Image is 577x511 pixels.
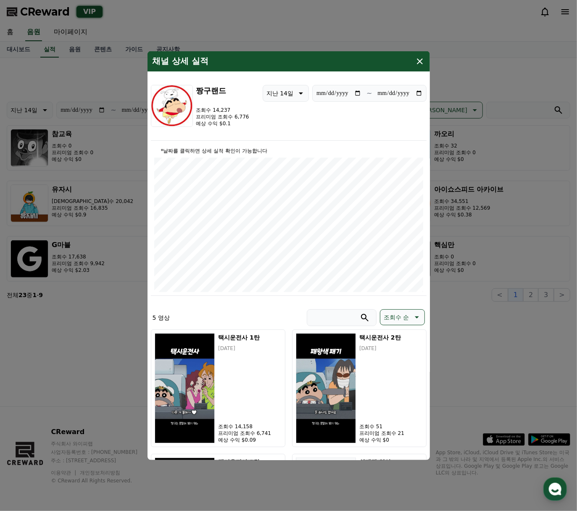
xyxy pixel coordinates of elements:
p: 프리미엄 조회수 6,776 [196,113,249,120]
h5: 택시운전사 3탄 [218,458,281,466]
p: 5 영상 [153,313,170,322]
p: 지난 14일 [266,87,293,99]
a: 설정 [108,266,161,287]
button: 지난 14일 [263,85,309,102]
a: 대화 [55,266,108,287]
p: ~ [366,88,372,98]
button: 택시운전사 2탄 택시운전사 2탄 [DATE] 조회수 51 프리미엄 조회수 21 예상 수익 $0 [292,329,427,447]
p: *날짜를 클릭하면 상세 실적 확인이 가능합니다 [154,148,423,154]
img: 택시운전사 1탄 [155,333,215,443]
span: 설정 [130,279,140,286]
p: 조회수 14,237 [196,107,249,113]
p: [DATE] [359,345,422,352]
a: 홈 [3,266,55,287]
h4: 채널 상세 실적 [153,56,209,66]
p: 예상 수익 $0.09 [218,437,281,443]
div: modal [148,51,430,460]
h3: 짱구랜드 [196,85,249,97]
p: [DATE] [218,345,281,352]
p: 프리미엄 조회수 6,741 [218,430,281,437]
h5: 택시운전사 2탄 [359,333,422,342]
p: 예상 수익 $0 [359,437,422,443]
p: 예상 수익 $0.1 [196,120,249,127]
p: 조회수 순 [384,311,409,323]
img: 짱구랜드 [151,85,193,127]
p: 조회수 14,158 [218,423,281,430]
p: 프리미엄 조회수 21 [359,430,422,437]
button: 조회수 순 [380,309,424,325]
button: 택시운전사 1탄 택시운전사 1탄 [DATE] 조회수 14,158 프리미엄 조회수 6,741 예상 수익 $0.09 [151,329,285,447]
p: 조회수 51 [359,423,422,430]
h5: 택시운전사 1탄 [218,333,281,342]
img: 택시운전사 2탄 [296,333,356,443]
h5: 삭제된 영상 [359,458,422,466]
span: 대화 [77,279,87,286]
span: 홈 [26,279,32,286]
